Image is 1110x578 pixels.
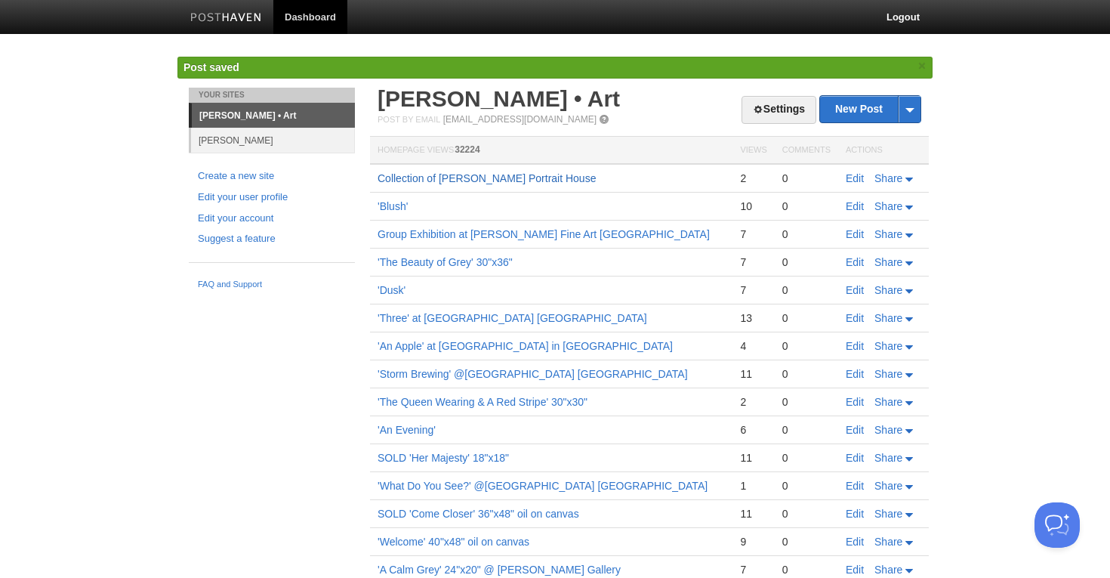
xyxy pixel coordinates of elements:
[740,227,766,241] div: 7
[846,200,864,212] a: Edit
[782,395,831,409] div: 0
[820,96,920,122] a: New Post
[838,137,929,165] th: Actions
[378,284,405,296] a: 'Dusk'
[443,114,597,125] a: [EMAIL_ADDRESS][DOMAIN_NAME]
[740,423,766,437] div: 6
[740,563,766,576] div: 7
[378,368,688,380] a: 'Storm Brewing' @[GEOGRAPHIC_DATA] [GEOGRAPHIC_DATA]
[378,396,587,408] a: 'The Queen Wearing & A Red Stripe' 30"x30"
[782,227,831,241] div: 0
[782,199,831,213] div: 0
[874,536,902,548] span: Share
[740,199,766,213] div: 10
[370,137,732,165] th: Homepage Views
[378,508,579,520] a: SOLD 'Come Closer' 36"x48" oil on canvas
[846,564,864,576] a: Edit
[740,367,766,381] div: 11
[198,278,346,292] a: FAQ and Support
[782,507,831,521] div: 0
[846,452,864,464] a: Edit
[846,340,864,352] a: Edit
[846,172,864,184] a: Edit
[874,424,902,436] span: Share
[378,480,708,492] a: 'What Do You See?' @[GEOGRAPHIC_DATA] [GEOGRAPHIC_DATA]
[782,283,831,297] div: 0
[378,256,513,268] a: 'The Beauty of Grey' 30"x36"
[192,104,355,128] a: [PERSON_NAME] • Art
[198,231,346,247] a: Suggest a feature
[874,312,902,324] span: Share
[782,255,831,269] div: 0
[740,395,766,409] div: 2
[191,128,355,153] a: [PERSON_NAME]
[742,96,816,124] a: Settings
[782,535,831,549] div: 0
[190,13,262,24] img: Posthaven-bar
[378,536,529,548] a: 'Welcome' 40"x48" oil on canvas
[378,312,647,324] a: 'Three' at [GEOGRAPHIC_DATA] [GEOGRAPHIC_DATA]
[846,256,864,268] a: Edit
[874,396,902,408] span: Share
[378,200,408,212] a: 'Blush'
[378,452,509,464] a: SOLD 'Her Majesty' 18"x18"
[740,283,766,297] div: 7
[874,368,902,380] span: Share
[874,172,902,184] span: Share
[874,564,902,576] span: Share
[740,535,766,549] div: 9
[782,423,831,437] div: 0
[378,340,673,352] a: 'An Apple' at [GEOGRAPHIC_DATA] in [GEOGRAPHIC_DATA]
[198,168,346,184] a: Create a new site
[846,228,864,240] a: Edit
[874,200,902,212] span: Share
[782,367,831,381] div: 0
[740,507,766,521] div: 11
[740,451,766,465] div: 11
[874,480,902,492] span: Share
[732,137,774,165] th: Views
[740,339,766,353] div: 4
[198,190,346,206] a: Edit your user profile
[782,172,831,185] div: 0
[782,339,831,353] div: 0
[846,536,864,548] a: Edit
[915,57,929,76] a: ×
[782,451,831,465] div: 0
[378,228,710,240] a: Group Exhibition at [PERSON_NAME] Fine Art [GEOGRAPHIC_DATA]
[198,211,346,227] a: Edit your account
[846,480,864,492] a: Edit
[782,479,831,493] div: 0
[782,311,831,325] div: 0
[846,368,864,380] a: Edit
[874,284,902,296] span: Share
[782,563,831,576] div: 0
[378,115,440,124] span: Post by Email
[378,86,620,111] a: [PERSON_NAME] • Art
[846,312,864,324] a: Edit
[775,137,838,165] th: Comments
[740,172,766,185] div: 2
[874,228,902,240] span: Share
[189,88,355,103] li: Your Sites
[455,144,479,155] span: 32224
[378,172,596,184] a: Collection of [PERSON_NAME] Portrait House
[874,340,902,352] span: Share
[846,284,864,296] a: Edit
[378,424,436,436] a: 'An Evening'
[740,311,766,325] div: 13
[846,424,864,436] a: Edit
[846,396,864,408] a: Edit
[740,479,766,493] div: 1
[874,452,902,464] span: Share
[874,508,902,520] span: Share
[1034,502,1080,548] iframe: Help Scout Beacon - Open
[740,255,766,269] div: 7
[183,61,239,73] span: Post saved
[874,256,902,268] span: Share
[846,508,864,520] a: Edit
